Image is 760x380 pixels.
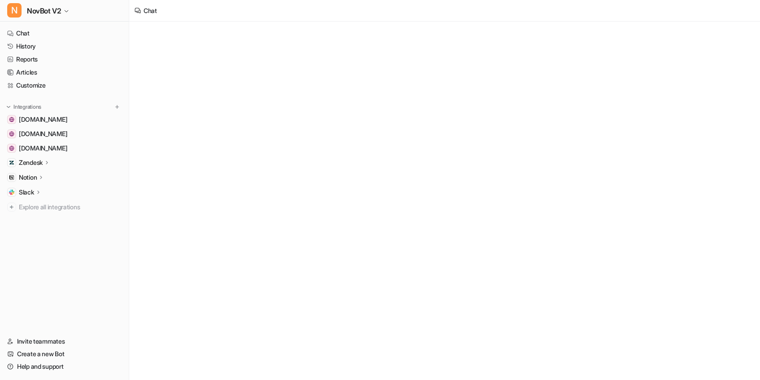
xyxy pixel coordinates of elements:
span: NovBot V2 [27,4,61,17]
div: Chat [144,6,157,15]
img: support.novritsch.com [9,117,14,122]
span: N [7,3,22,18]
a: Explore all integrations [4,201,125,213]
a: us.novritsch.com[DOMAIN_NAME] [4,142,125,155]
span: [DOMAIN_NAME] [19,115,67,124]
span: Explore all integrations [19,200,122,214]
img: Notion [9,175,14,180]
a: Help and support [4,360,125,373]
p: Integrations [13,103,41,110]
a: eu.novritsch.com[DOMAIN_NAME] [4,128,125,140]
span: [DOMAIN_NAME] [19,144,67,153]
p: Slack [19,188,34,197]
a: Create a new Bot [4,348,125,360]
img: us.novritsch.com [9,146,14,151]
a: Articles [4,66,125,79]
a: History [4,40,125,53]
button: Integrations [4,102,44,111]
p: Zendesk [19,158,43,167]
img: expand menu [5,104,12,110]
a: Reports [4,53,125,66]
img: Slack [9,190,14,195]
a: support.novritsch.com[DOMAIN_NAME] [4,113,125,126]
img: eu.novritsch.com [9,131,14,137]
a: Customize [4,79,125,92]
a: Invite teammates [4,335,125,348]
img: explore all integrations [7,203,16,212]
span: [DOMAIN_NAME] [19,129,67,138]
img: menu_add.svg [114,104,120,110]
a: Chat [4,27,125,40]
p: Notion [19,173,37,182]
img: Zendesk [9,160,14,165]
